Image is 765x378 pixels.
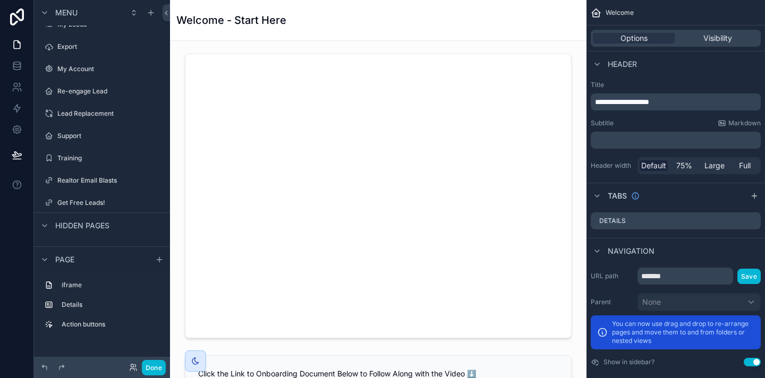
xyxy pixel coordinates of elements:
p: You can now use drag and drop to re-arrange pages and move them to and from folders or nested views [612,320,754,345]
span: Markdown [728,119,761,127]
label: Training [57,154,161,162]
span: Options [620,33,648,44]
div: scrollable content [591,132,761,149]
span: Default [641,160,666,171]
a: Support [40,127,164,144]
button: None [637,293,761,311]
div: scrollable content [34,272,170,343]
span: Tabs [608,191,627,201]
label: Subtitle [591,119,614,127]
label: URL path [591,272,633,280]
span: None [642,297,661,307]
a: Lead Replacement [40,105,164,122]
a: Training [40,150,164,167]
label: Realtor Email Blasts [57,176,161,185]
label: Show in sidebar? [603,358,654,366]
span: Large [704,160,725,171]
label: Get Free Leads! [57,199,161,207]
label: Action buttons [62,320,159,329]
span: Full [739,160,751,171]
label: Re-engage Lead [57,87,161,96]
label: Details [599,217,626,225]
label: Support [57,132,161,140]
div: scrollable content [591,93,761,110]
a: My Account [40,61,164,78]
label: Lead Replacement [57,109,161,118]
span: Page [55,254,74,265]
span: Visibility [703,33,732,44]
span: Navigation [608,246,654,256]
label: My Account [57,65,161,73]
a: Markdown [718,119,761,127]
span: Welcome [606,8,634,17]
label: Export [57,42,161,51]
span: 75% [676,160,692,171]
label: Title [591,81,761,89]
a: Export [40,38,164,55]
label: Details [62,300,159,309]
span: Menu [55,7,78,18]
span: Header [608,59,637,70]
label: Header width [591,161,633,170]
label: iframe [62,281,159,289]
span: Hidden pages [55,220,109,231]
button: Save [737,269,761,284]
a: Re-engage Lead [40,83,164,100]
label: Parent [591,298,633,306]
button: Done [142,360,166,375]
h1: Welcome - Start Here [176,13,286,28]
